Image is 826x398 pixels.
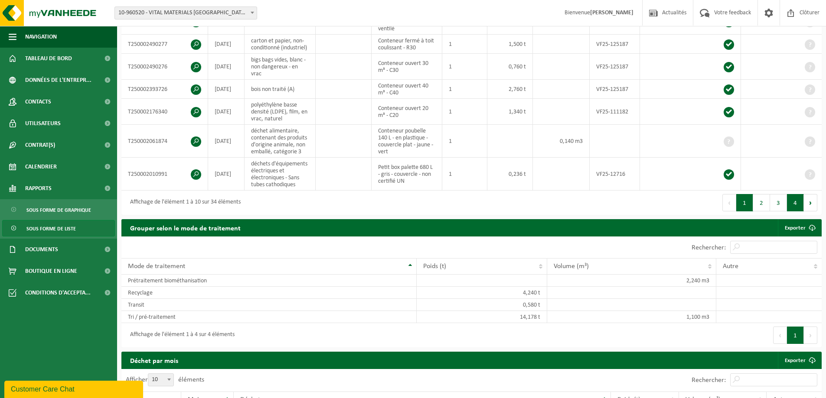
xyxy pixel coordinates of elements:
td: VF25-125187 [590,80,640,99]
iframe: chat widget [4,379,145,398]
td: 1 [442,125,488,158]
td: 0,236 t [487,158,533,191]
h2: Déchet par mois [121,352,187,369]
span: Autre [723,263,738,270]
td: Petit box palette 680 L - gris - couvercle - non certifié UN [372,158,442,191]
td: VF25-125187 [590,54,640,80]
td: 0,760 t [487,54,533,80]
label: Rechercher: [692,377,726,384]
td: Conteneur ouvert 20 m³ - C20 [372,99,442,125]
td: T250002010991 [121,158,208,191]
span: Sous forme de graphique [26,202,91,218]
a: Exporter [778,352,821,369]
button: Next [804,194,817,211]
td: Prétraitement biométhanisation [121,275,417,287]
td: [DATE] [208,54,245,80]
span: 10 [148,374,173,386]
td: 14,178 t [417,311,547,323]
td: [DATE] [208,158,245,191]
td: Transit [121,299,417,311]
span: 10 [148,373,174,386]
td: 1 [442,99,488,125]
td: carton et papier, non-conditionné (industriel) [245,35,316,54]
button: 1 [736,194,753,211]
td: 1 [442,54,488,80]
td: Conteneur ouvert 40 m³ - C40 [372,80,442,99]
td: 1,100 m3 [547,311,716,323]
td: [DATE] [208,35,245,54]
button: Next [804,327,817,344]
td: T250002490276 [121,54,208,80]
td: 2,760 t [487,80,533,99]
td: polyéthylène basse densité (LDPE), film, en vrac, naturel [245,99,316,125]
a: Exporter [778,219,821,236]
h2: Grouper selon le mode de traitement [121,219,249,236]
td: Conteneur fermé à toit coulissant - R30 [372,35,442,54]
span: Contacts [25,91,51,113]
td: VF25-125187 [590,35,640,54]
span: Navigation [25,26,57,48]
td: bigs bags vides, blanc - non dangereux - en vrac [245,54,316,80]
label: Afficher éléments [126,376,204,383]
td: bois non traité (A) [245,80,316,99]
td: 1 [442,80,488,99]
td: 1,340 t [487,99,533,125]
span: 10-960520 - VITAL MATERIALS BELGIUM S.A. - TILLY [115,7,257,19]
td: VF25-111182 [590,99,640,125]
td: [DATE] [208,80,245,99]
td: [DATE] [208,99,245,125]
span: Tableau de bord [25,48,72,69]
td: 0,140 m3 [533,125,589,158]
td: T250002393726 [121,80,208,99]
button: 2 [753,194,770,211]
span: Calendrier [25,156,57,178]
td: Recyclage [121,287,417,299]
span: Volume (m³) [554,263,589,270]
td: 0,580 t [417,299,547,311]
td: 1 [442,35,488,54]
span: Rapports [25,178,52,199]
td: T250002176340 [121,99,208,125]
span: Conditions d'accepta... [25,282,91,304]
td: [DATE] [208,125,245,158]
td: déchet alimentaire, contenant des produits d'origine animale, non emballé, catégorie 3 [245,125,316,158]
button: 3 [770,194,787,211]
td: 2,240 m3 [547,275,716,287]
span: 10-960520 - VITAL MATERIALS BELGIUM S.A. - TILLY [114,6,257,19]
span: Poids (t) [423,263,446,270]
span: Boutique en ligne [25,260,77,282]
td: VF25-12716 [590,158,640,191]
td: Conteneur poubelle 140 L - en plastique - couvercle plat - jaune - vert [372,125,442,158]
span: Sous forme de liste [26,220,76,237]
span: Utilisateurs [25,113,61,134]
div: Affichage de l'élément 1 à 10 sur 34 éléments [126,195,241,210]
td: Conteneur ouvert 30 m³ - C30 [372,54,442,80]
span: Documents [25,239,58,260]
a: Sous forme de liste [2,220,115,236]
button: 4 [787,194,804,211]
a: Sous forme de graphique [2,201,115,218]
td: T250002490277 [121,35,208,54]
span: Contrat(s) [25,134,55,156]
td: 1,500 t [487,35,533,54]
button: 1 [787,327,804,344]
strong: [PERSON_NAME] [590,10,633,16]
td: Tri / pré-traitement [121,311,417,323]
button: Previous [773,327,787,344]
span: Données de l'entrepr... [25,69,91,91]
label: Rechercher: [692,244,726,251]
td: T250002061874 [121,125,208,158]
div: Affichage de l'élément 1 à 4 sur 4 éléments [126,327,235,343]
td: 4,240 t [417,287,547,299]
td: déchets d'équipements électriques et électroniques - Sans tubes cathodiques [245,158,316,191]
span: Mode de traitement [128,263,185,270]
button: Previous [722,194,736,211]
td: 1 [442,158,488,191]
